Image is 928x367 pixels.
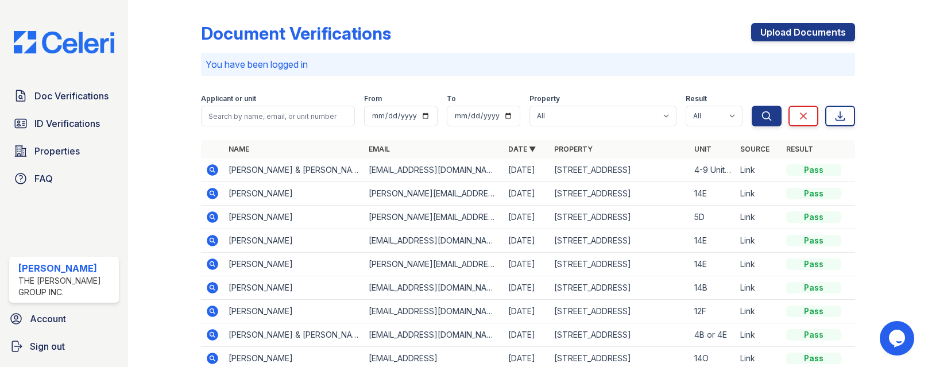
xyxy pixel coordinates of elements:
[740,145,770,153] a: Source
[786,353,841,364] div: Pass
[34,144,80,158] span: Properties
[224,276,364,300] td: [PERSON_NAME]
[224,159,364,182] td: [PERSON_NAME] & [PERSON_NAME]
[529,94,560,103] label: Property
[34,89,109,103] span: Doc Verifications
[504,159,550,182] td: [DATE]
[786,145,813,153] a: Result
[786,329,841,341] div: Pass
[736,276,782,300] td: Link
[880,321,917,356] iframe: chat widget
[224,253,364,276] td: [PERSON_NAME]
[736,253,782,276] td: Link
[229,145,249,153] a: Name
[786,282,841,293] div: Pass
[736,323,782,347] td: Link
[550,159,690,182] td: [STREET_ADDRESS]
[5,335,123,358] a: Sign out
[550,276,690,300] td: [STREET_ADDRESS]
[364,253,504,276] td: [PERSON_NAME][EMAIL_ADDRESS][DOMAIN_NAME]
[224,229,364,253] td: [PERSON_NAME]
[504,300,550,323] td: [DATE]
[201,23,391,44] div: Document Verifications
[224,323,364,347] td: [PERSON_NAME] & [PERSON_NAME]
[447,94,456,103] label: To
[690,159,736,182] td: 4-9 Unit B
[550,300,690,323] td: [STREET_ADDRESS]
[554,145,593,153] a: Property
[550,253,690,276] td: [STREET_ADDRESS]
[736,206,782,229] td: Link
[364,159,504,182] td: [EMAIL_ADDRESS][DOMAIN_NAME]
[736,159,782,182] td: Link
[5,31,123,53] img: CE_Logo_Blue-a8612792a0a2168367f1c8372b55b34899dd931a85d93a1a3d3e32e68fde9ad4.png
[9,140,119,163] a: Properties
[9,167,119,190] a: FAQ
[690,229,736,253] td: 14E
[504,276,550,300] td: [DATE]
[369,145,390,153] a: Email
[550,323,690,347] td: [STREET_ADDRESS]
[504,182,550,206] td: [DATE]
[550,182,690,206] td: [STREET_ADDRESS]
[690,300,736,323] td: 12F
[34,117,100,130] span: ID Verifications
[224,206,364,229] td: [PERSON_NAME]
[34,172,53,186] span: FAQ
[504,323,550,347] td: [DATE]
[786,235,841,246] div: Pass
[508,145,536,153] a: Date ▼
[364,323,504,347] td: [EMAIL_ADDRESS][DOMAIN_NAME]
[751,23,855,41] a: Upload Documents
[690,276,736,300] td: 14B
[736,229,782,253] td: Link
[690,206,736,229] td: 5D
[690,323,736,347] td: 4B or 4E
[364,229,504,253] td: [EMAIL_ADDRESS][DOMAIN_NAME]
[30,312,66,326] span: Account
[364,206,504,229] td: [PERSON_NAME][EMAIL_ADDRESS][DOMAIN_NAME]
[364,94,382,103] label: From
[18,261,114,275] div: [PERSON_NAME]
[786,164,841,176] div: Pass
[504,206,550,229] td: [DATE]
[690,182,736,206] td: 14E
[504,229,550,253] td: [DATE]
[690,253,736,276] td: 14E
[9,84,119,107] a: Doc Verifications
[201,106,355,126] input: Search by name, email, or unit number
[364,182,504,206] td: [PERSON_NAME][EMAIL_ADDRESS][DOMAIN_NAME]
[364,276,504,300] td: [EMAIL_ADDRESS][DOMAIN_NAME]
[550,229,690,253] td: [STREET_ADDRESS]
[736,182,782,206] td: Link
[206,57,850,71] p: You have been logged in
[686,94,707,103] label: Result
[30,339,65,353] span: Sign out
[736,300,782,323] td: Link
[786,188,841,199] div: Pass
[504,253,550,276] td: [DATE]
[9,112,119,135] a: ID Verifications
[694,145,712,153] a: Unit
[364,300,504,323] td: [EMAIL_ADDRESS][DOMAIN_NAME]
[786,306,841,317] div: Pass
[786,211,841,223] div: Pass
[224,182,364,206] td: [PERSON_NAME]
[786,258,841,270] div: Pass
[18,275,114,298] div: The [PERSON_NAME] Group Inc.
[224,300,364,323] td: [PERSON_NAME]
[550,206,690,229] td: [STREET_ADDRESS]
[5,307,123,330] a: Account
[201,94,256,103] label: Applicant or unit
